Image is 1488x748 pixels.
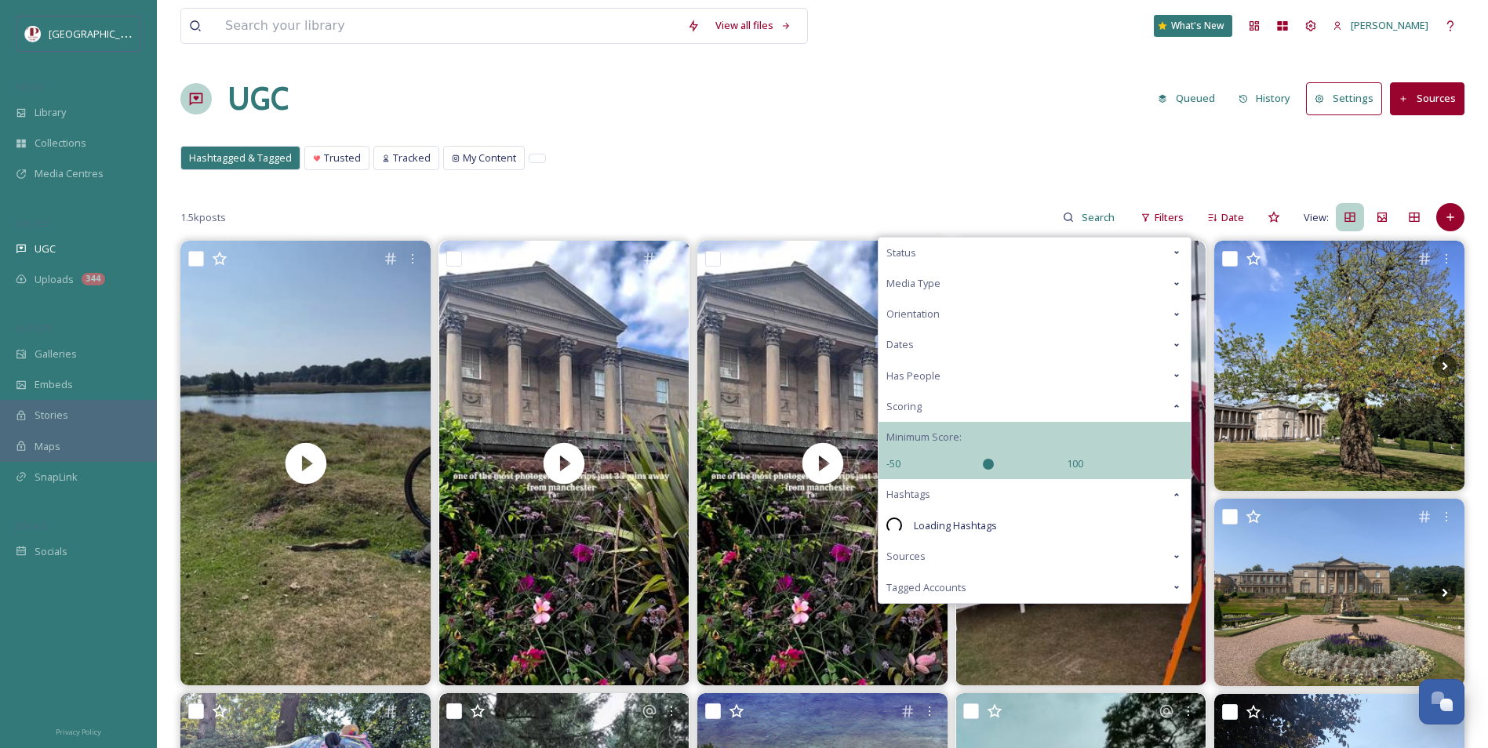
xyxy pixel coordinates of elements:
[1214,241,1464,491] img: A few pictures from Tatton Park in Cheshire, glorious sunshine as you can see #tattonpark #NT #kn...
[16,322,52,334] span: WIDGETS
[1304,210,1329,225] span: View:
[1150,83,1231,114] a: Queued
[1306,82,1390,114] a: Settings
[886,456,900,471] span: -50
[217,9,679,43] input: Search your library
[16,81,43,93] span: MEDIA
[189,151,292,165] span: Hashtagged & Tagged
[35,470,78,485] span: SnapLink
[35,105,66,120] span: Library
[227,75,289,122] a: UGC
[1325,10,1436,41] a: [PERSON_NAME]
[324,151,361,165] span: Trusted
[1154,15,1232,37] a: What's New
[82,273,105,285] div: 344
[697,241,948,685] video: Just 30 minutes outside of Manchester lies Tatton Park — a place that feels like you’ve escaped i...
[886,276,940,291] span: Media Type
[1306,82,1382,114] button: Settings
[697,241,948,685] img: thumbnail
[35,347,77,361] span: Galleries
[886,487,930,502] span: Hashtags
[914,518,997,533] span: Loading Hashtags
[886,337,914,352] span: Dates
[180,210,226,225] span: 1.5k posts
[1214,499,1464,686] img: Really nice sunny afternoon at tatton park tattonpark as im a big Canaletto fan got to see two lo...
[56,727,101,737] span: Privacy Policy
[886,580,966,595] span: Tagged Accounts
[1221,210,1244,225] span: Date
[35,241,56,256] span: UGC
[393,151,431,165] span: Tracked
[886,430,962,445] span: Minimum Score:
[886,549,926,564] span: Sources
[49,26,148,41] span: [GEOGRAPHIC_DATA]
[439,241,689,685] video: Just 30 minutes outside of Manchester lies Tatton Park — a place that feels like you’ve escaped i...
[886,369,940,383] span: Has People
[1074,202,1125,233] input: Search
[1419,679,1464,724] button: Open Chat
[1231,83,1307,114] a: History
[35,544,67,559] span: Socials
[463,151,516,165] span: My Content
[35,136,86,151] span: Collections
[25,26,41,42] img: download%20(5).png
[1067,456,1083,471] span: 100
[886,245,916,260] span: Status
[35,377,73,392] span: Embeds
[16,217,49,229] span: COLLECT
[35,272,74,287] span: Uploads
[56,721,101,740] a: Privacy Policy
[1390,82,1464,114] button: Sources
[439,241,689,685] img: thumbnail
[180,241,431,685] video: Perfect day for a run out on the gravel bike. ❤️#gravelbike #tattonpark #cheshire
[886,307,940,321] span: Orientation
[1351,18,1428,32] span: [PERSON_NAME]
[16,520,47,532] span: SOCIALS
[35,408,68,423] span: Stories
[35,439,60,454] span: Maps
[35,166,104,181] span: Media Centres
[180,241,431,685] img: thumbnail
[1155,210,1184,225] span: Filters
[708,10,799,41] a: View all files
[886,399,922,414] span: Scoring
[1231,83,1299,114] button: History
[1150,83,1223,114] button: Queued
